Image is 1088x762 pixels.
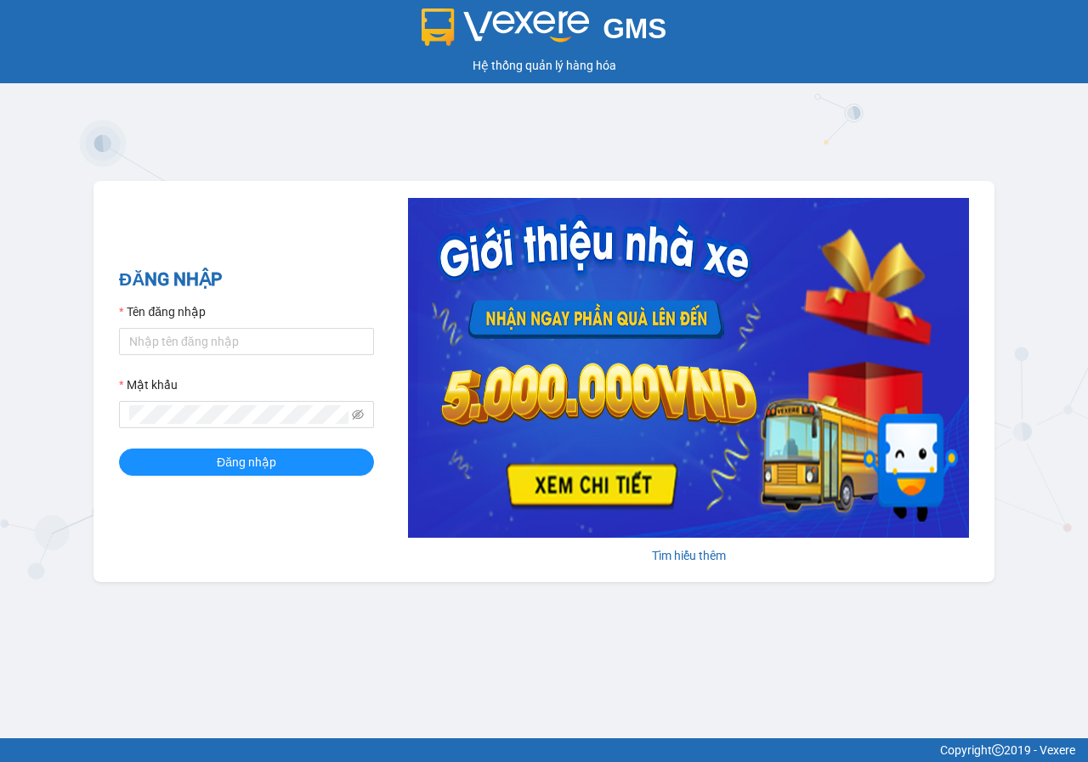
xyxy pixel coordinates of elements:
button: Đăng nhập [119,449,374,476]
h2: ĐĂNG NHẬP [119,266,374,294]
span: Đăng nhập [217,453,276,471]
input: Tên đăng nhập [119,328,374,355]
span: eye-invisible [352,409,364,421]
div: Tìm hiểu thêm [408,546,969,565]
a: GMS [422,25,667,39]
span: GMS [603,13,666,44]
div: Hệ thống quản lý hàng hóa [4,56,1084,75]
input: Mật khẩu [129,405,348,424]
label: Mật khẩu [119,375,178,394]
div: Copyright 2019 - Vexere [13,741,1075,759]
img: banner-0 [408,198,969,538]
span: copyright [992,744,1004,756]
label: Tên đăng nhập [119,302,206,321]
img: logo 2 [422,8,590,46]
